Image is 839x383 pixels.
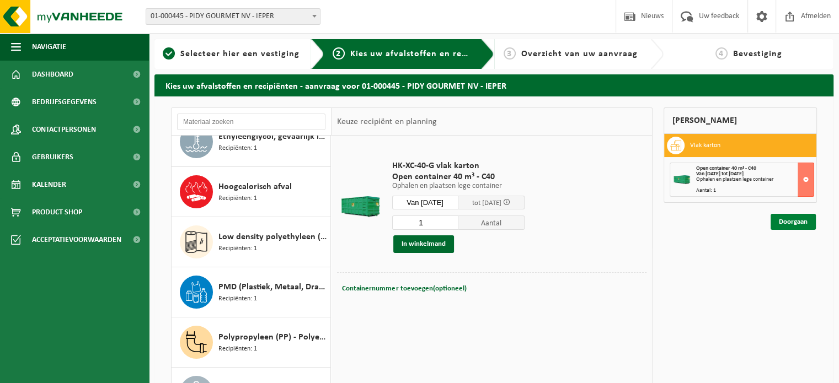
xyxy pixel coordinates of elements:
[218,143,257,154] span: Recipiënten: 1
[504,47,516,60] span: 3
[696,177,814,182] div: Ophalen en plaatsen lege container
[393,235,454,253] button: In winkelmand
[172,117,331,167] button: Ethyleenglycol, gevaarlijk in 200l Recipiënten: 1
[690,137,720,154] h3: Vlak karton
[715,47,728,60] span: 4
[146,8,320,25] span: 01-000445 - PIDY GOURMET NV - IEPER
[172,217,331,267] button: Low density polyethyleen (LDPE) folie, los, naturel Recipiënten: 1
[333,47,345,60] span: 2
[392,196,458,209] input: Selecteer datum
[172,317,331,368] button: Polypropyleen (PP) - Polyethyleen (PE) gemengd, hard, gekleurd Recipiënten: 1
[32,171,66,198] span: Kalender
[32,116,96,143] span: Contactpersonen
[163,47,175,60] span: 1
[32,143,73,171] span: Gebruikers
[160,47,302,61] a: 1Selecteer hier een vestiging
[32,198,82,226] span: Product Shop
[218,244,257,254] span: Recipiënten: 1
[350,50,502,58] span: Kies uw afvalstoffen en recipiënten
[733,50,782,58] span: Bevestiging
[392,171,525,182] span: Open container 40 m³ - C40
[32,226,121,253] span: Acceptatievoorwaarden
[218,280,328,294] span: PMD (Plastiek, Metaal, Drankkartons) (bedrijven)
[32,33,66,61] span: Navigatie
[146,9,320,24] span: 01-000445 - PIDY GOURMET NV - IEPER
[218,193,257,204] span: Recipiënten: 1
[218,180,292,193] span: Hoogcalorisch afval
[341,281,467,296] button: Containernummer toevoegen(optioneel)
[696,165,756,171] span: Open container 40 m³ - C40
[218,344,257,354] span: Recipiënten: 1
[458,215,525,230] span: Aantal
[172,167,331,217] button: Hoogcalorisch afval Recipiënten: 1
[392,160,525,171] span: HK-XC-40-G vlak karton
[177,114,325,130] input: Materiaal zoeken
[180,50,300,58] span: Selecteer hier een vestiging
[696,171,744,177] strong: Van [DATE] tot [DATE]
[218,331,328,344] span: Polypropyleen (PP) - Polyethyleen (PE) gemengd, hard, gekleurd
[342,285,466,292] span: Containernummer toevoegen(optioneel)
[521,50,638,58] span: Overzicht van uw aanvraag
[154,74,833,96] h2: Kies uw afvalstoffen en recipiënten - aanvraag voor 01-000445 - PIDY GOURMET NV - IEPER
[218,294,257,304] span: Recipiënten: 1
[392,182,525,190] p: Ophalen en plaatsen lege container
[472,199,501,207] span: tot [DATE]
[664,107,817,134] div: [PERSON_NAME]
[218,230,328,244] span: Low density polyethyleen (LDPE) folie, los, naturel
[172,267,331,317] button: PMD (Plastiek, Metaal, Drankkartons) (bedrijven) Recipiënten: 1
[771,214,816,230] a: Doorgaan
[32,88,97,116] span: Bedrijfsgegevens
[32,61,73,88] span: Dashboard
[332,108,442,136] div: Keuze recipiënt en planning
[696,188,814,193] div: Aantal: 1
[218,130,328,143] span: Ethyleenglycol, gevaarlijk in 200l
